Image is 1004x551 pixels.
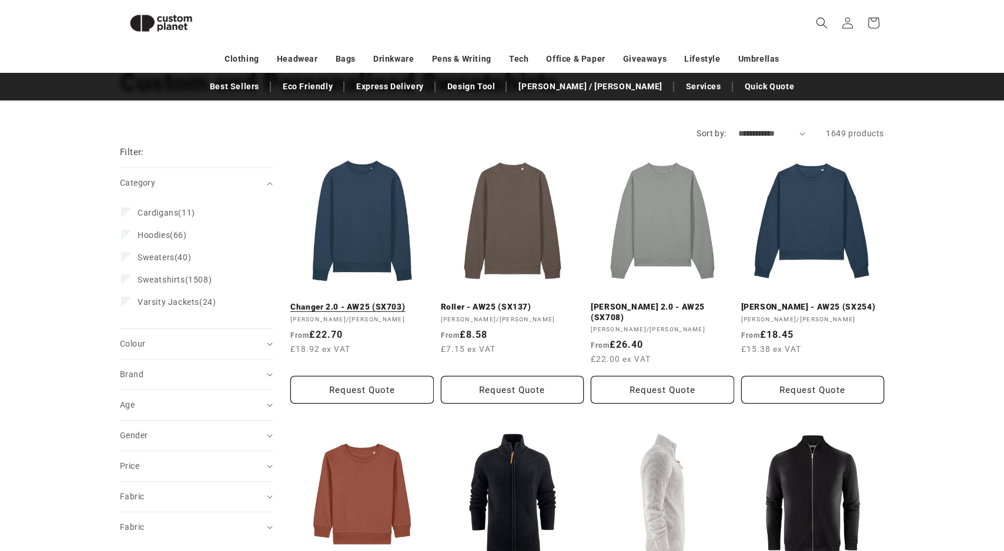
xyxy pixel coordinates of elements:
[623,49,667,69] a: Giveaways
[120,400,135,409] span: Age
[120,512,273,542] summary: Fabric (0 selected)
[120,461,139,471] span: Price
[350,76,430,97] a: Express Delivery
[441,302,584,313] a: Roller - AW25 (SX137)
[591,302,734,322] a: [PERSON_NAME] 2.0 - AW25 (SX708)
[120,421,273,451] summary: Gender (0 selected)
[225,49,259,69] a: Clothing
[739,76,801,97] a: Quick Quote
[120,451,273,481] summary: Price
[373,49,414,69] a: Drinkware
[290,302,434,313] a: Changer 2.0 - AW25 (SX703)
[802,424,1004,551] iframe: Chat Widget
[741,302,885,313] a: [PERSON_NAME] - AW25 (SX254)
[138,208,178,217] span: Cardigans
[138,207,195,218] span: (11)
[336,49,356,69] a: Bags
[684,49,720,69] a: Lifestyle
[680,76,727,97] a: Services
[138,253,175,262] span: Sweaters
[138,275,185,284] span: Sweatshirts
[138,297,216,307] span: (24)
[138,230,170,240] span: Hoodies
[120,492,144,501] span: Fabric
[120,522,144,532] span: Fabric
[509,49,528,69] a: Tech
[441,76,501,97] a: Design Tool
[697,129,726,138] label: Sort by:
[120,339,145,348] span: Colour
[591,376,734,404] button: Request Quote
[826,129,884,138] span: 1649 products
[120,178,155,187] span: Category
[204,76,265,97] a: Best Sellers
[120,369,143,379] span: Brand
[120,390,273,420] summary: Age (0 selected)
[120,168,273,198] summary: Category (0 selected)
[513,76,668,97] a: [PERSON_NAME] / [PERSON_NAME]
[138,230,187,240] span: (66)
[120,146,144,159] h2: Filter:
[290,376,434,404] button: Request Quote
[738,49,779,69] a: Umbrellas
[120,482,273,512] summary: Fabric (0 selected)
[138,274,212,285] span: (1508)
[441,376,584,404] button: Request Quote
[432,49,491,69] a: Pens & Writing
[741,376,885,404] : Request Quote
[546,49,605,69] a: Office & Paper
[138,297,199,307] span: Varsity Jackets
[120,329,273,359] summary: Colour (0 selected)
[120,431,148,440] span: Gender
[277,49,318,69] a: Headwear
[120,5,202,42] img: Custom Planet
[120,360,273,389] summary: Brand (0 selected)
[138,252,191,263] span: (40)
[277,76,339,97] a: Eco Friendly
[809,10,835,36] summary: Search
